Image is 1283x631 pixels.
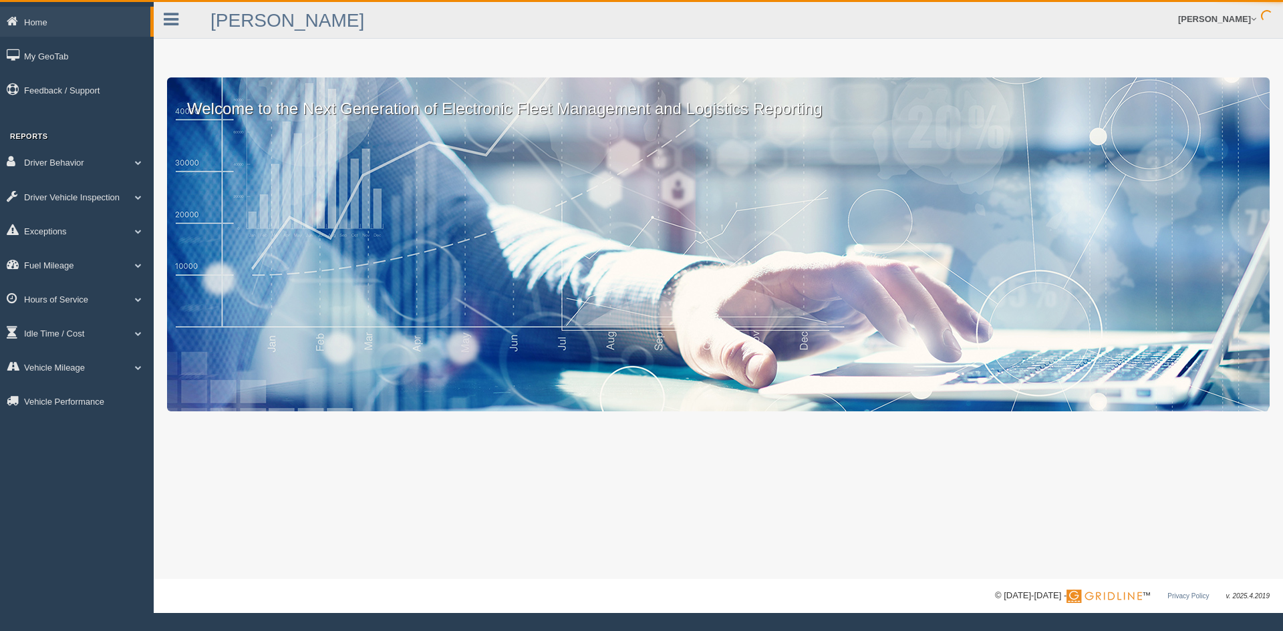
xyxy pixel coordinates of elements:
div: © [DATE]-[DATE] - ™ [995,589,1270,603]
a: [PERSON_NAME] [210,10,364,31]
span: v. 2025.4.2019 [1226,592,1270,600]
p: Welcome to the Next Generation of Electronic Fleet Management and Logistics Reporting [167,77,1270,120]
img: Gridline [1066,590,1142,603]
a: Privacy Policy [1167,592,1209,600]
